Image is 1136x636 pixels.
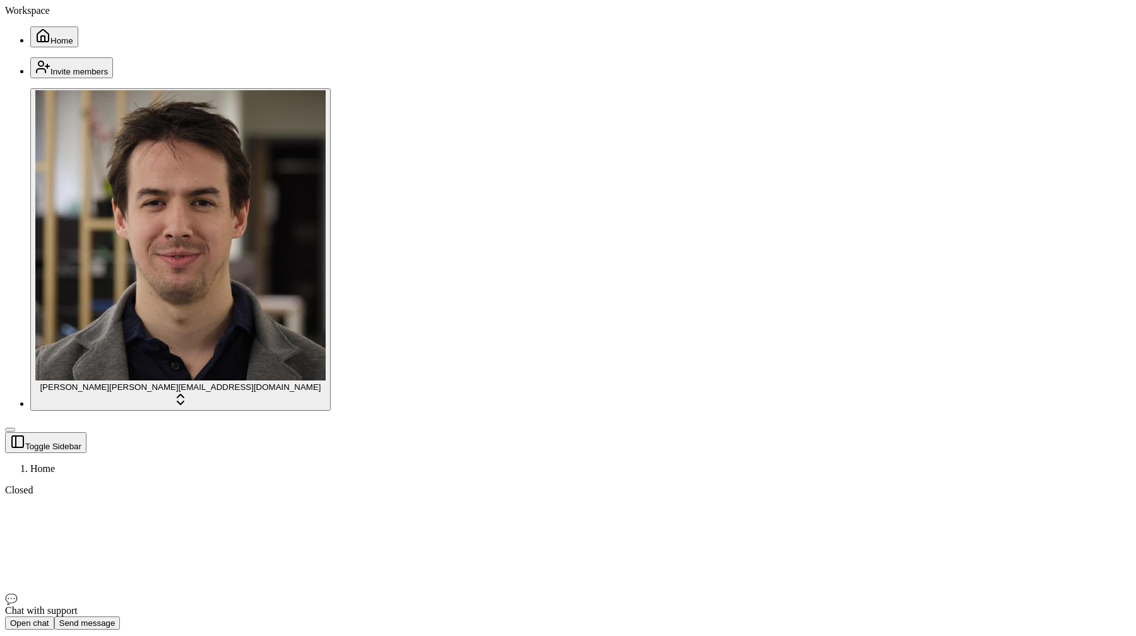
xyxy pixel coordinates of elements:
a: Home [30,35,78,45]
span: Home [30,463,55,474]
button: Open chat [5,616,54,630]
span: [PERSON_NAME][EMAIL_ADDRESS][DOMAIN_NAME] [109,382,321,392]
button: Toggle Sidebar [5,428,15,432]
button: Invite members [30,57,113,78]
img: Jonathan Beurel [35,90,326,380]
nav: breadcrumb [5,463,1131,474]
span: Home [50,36,73,45]
button: Jonathan Beurel[PERSON_NAME][PERSON_NAME][EMAIL_ADDRESS][DOMAIN_NAME] [30,88,331,411]
span: Toggle Sidebar [25,442,81,451]
span: Closed [5,485,33,495]
button: Send message [54,616,121,630]
span: [PERSON_NAME] [40,382,109,392]
span: Invite members [50,67,108,76]
a: Invite members [30,66,113,76]
div: Workspace [5,5,1131,16]
button: Home [30,26,78,47]
button: Toggle Sidebar [5,432,86,453]
div: 💬 [5,593,1131,605]
div: Chat with support [5,605,1131,616]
